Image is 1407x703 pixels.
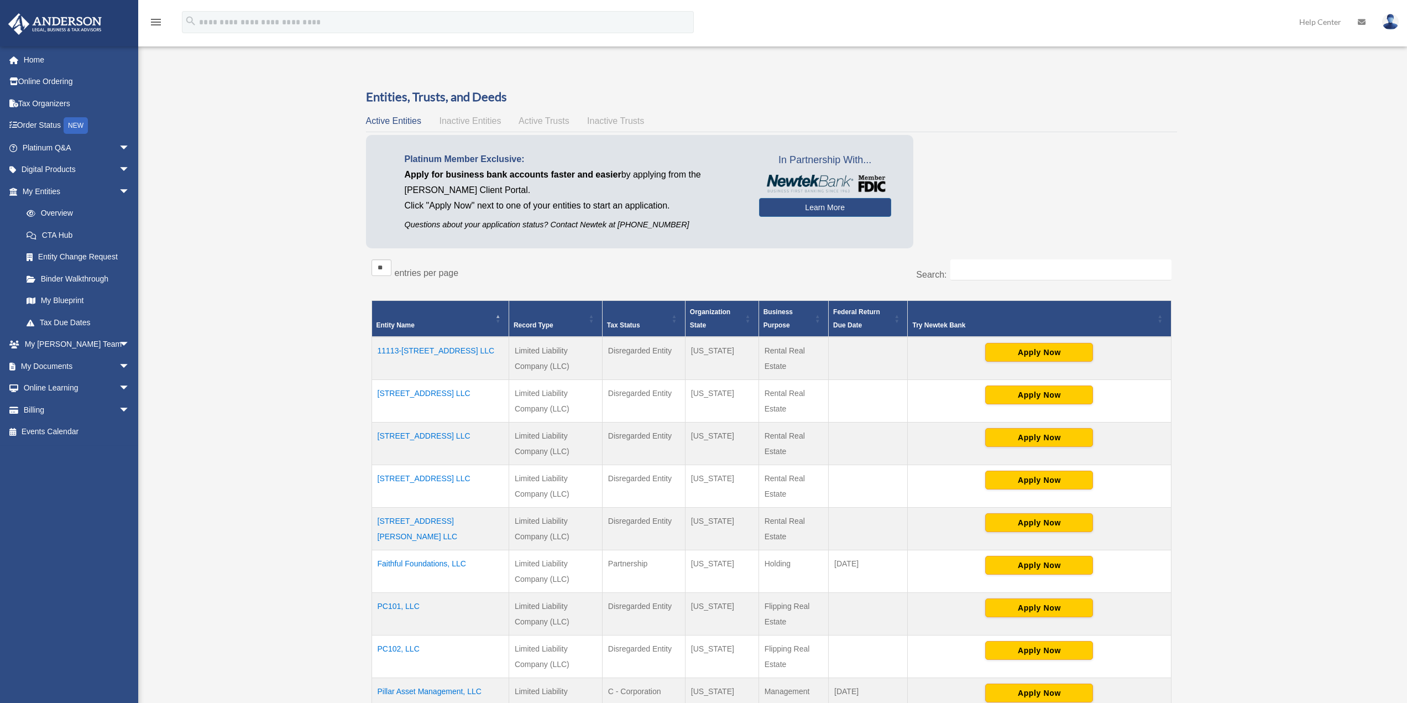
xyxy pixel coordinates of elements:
[985,386,1093,404] button: Apply Now
[759,379,828,422] td: Rental Real Estate
[685,507,759,550] td: [US_STATE]
[509,592,602,635] td: Limited Liability Company (LLC)
[602,635,685,678] td: Disregarded Entity
[395,268,459,278] label: entries per page
[372,550,509,592] td: Faithful Foundations, LLC
[985,684,1093,702] button: Apply Now
[759,592,828,635] td: Flipping Real Estate
[376,321,415,329] span: Entity Name
[985,598,1093,617] button: Apply Now
[119,137,141,159] span: arrow_drop_down
[985,343,1093,362] button: Apply Now
[8,377,147,399] a: Online Learningarrow_drop_down
[15,311,141,334] a: Tax Due Dates
[509,379,602,422] td: Limited Liability Company (LLC)
[602,465,685,507] td: Disregarded Entity
[15,224,141,246] a: CTA Hub
[829,550,908,592] td: [DATE]
[509,507,602,550] td: Limited Liability Company (LLC)
[602,550,685,592] td: Partnership
[5,13,105,35] img: Anderson Advisors Platinum Portal
[607,321,640,329] span: Tax Status
[372,592,509,635] td: PC101, LLC
[985,471,1093,490] button: Apply Now
[985,556,1093,575] button: Apply Now
[587,116,644,126] span: Inactive Trusts
[372,300,509,337] th: Entity Name: Activate to invert sorting
[759,152,891,169] span: In Partnership With...
[15,246,141,268] a: Entity Change Request
[149,19,163,29] a: menu
[690,308,730,329] span: Organization State
[119,159,141,181] span: arrow_drop_down
[8,137,147,159] a: Platinum Q&Aarrow_drop_down
[405,198,742,213] p: Click "Apply Now" next to one of your entities to start an application.
[985,641,1093,660] button: Apply Now
[759,337,828,380] td: Rental Real Estate
[405,218,742,232] p: Questions about your application status? Contact Newtek at [PHONE_NUMBER]
[372,635,509,678] td: PC102, LLC
[405,167,742,198] p: by applying from the [PERSON_NAME] Client Portal.
[912,319,1154,332] div: Try Newtek Bank
[685,550,759,592] td: [US_STATE]
[8,71,147,93] a: Online Ordering
[519,116,569,126] span: Active Trusts
[829,300,908,337] th: Federal Return Due Date: Activate to sort
[685,300,759,337] th: Organization State: Activate to sort
[685,422,759,465] td: [US_STATE]
[759,300,828,337] th: Business Purpose: Activate to sort
[372,337,509,380] td: 11113-[STREET_ADDRESS] LLC
[509,337,602,380] td: Limited Liability Company (LLC)
[149,15,163,29] i: menu
[185,15,197,27] i: search
[119,399,141,421] span: arrow_drop_down
[759,635,828,678] td: Flipping Real Estate
[759,465,828,507] td: Rental Real Estate
[8,180,141,202] a: My Entitiesarrow_drop_down
[765,175,886,192] img: NewtekBankLogoSM.png
[8,355,147,377] a: My Documentsarrow_drop_down
[759,198,891,217] a: Learn More
[509,300,602,337] th: Record Type: Activate to sort
[602,422,685,465] td: Disregarded Entity
[685,465,759,507] td: [US_STATE]
[759,507,828,550] td: Rental Real Estate
[602,300,685,337] th: Tax Status: Activate to sort
[8,159,147,181] a: Digital Productsarrow_drop_down
[833,308,880,329] span: Federal Return Due Date
[405,152,742,167] p: Platinum Member Exclusive:
[685,337,759,380] td: [US_STATE]
[372,507,509,550] td: [STREET_ADDRESS][PERSON_NAME] LLC
[119,334,141,356] span: arrow_drop_down
[514,321,553,329] span: Record Type
[759,422,828,465] td: Rental Real Estate
[685,635,759,678] td: [US_STATE]
[8,399,147,421] a: Billingarrow_drop_down
[602,592,685,635] td: Disregarded Entity
[405,170,621,179] span: Apply for business bank accounts faster and easier
[759,550,828,592] td: Holding
[366,88,1177,106] h3: Entities, Trusts, and Deeds
[119,377,141,400] span: arrow_drop_down
[372,379,509,422] td: [STREET_ADDRESS] LLC
[366,116,421,126] span: Active Entities
[509,422,602,465] td: Limited Liability Company (LLC)
[602,337,685,380] td: Disregarded Entity
[119,355,141,378] span: arrow_drop_down
[602,507,685,550] td: Disregarded Entity
[8,421,147,443] a: Events Calendar
[8,49,147,71] a: Home
[685,592,759,635] td: [US_STATE]
[15,268,141,290] a: Binder Walkthrough
[64,117,88,134] div: NEW
[372,422,509,465] td: [STREET_ADDRESS] LLC
[509,635,602,678] td: Limited Liability Company (LLC)
[685,379,759,422] td: [US_STATE]
[985,428,1093,447] button: Apply Now
[916,270,946,279] label: Search:
[15,202,135,225] a: Overview
[985,513,1093,532] button: Apply Now
[372,465,509,507] td: [STREET_ADDRESS] LLC
[8,114,147,137] a: Order StatusNEW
